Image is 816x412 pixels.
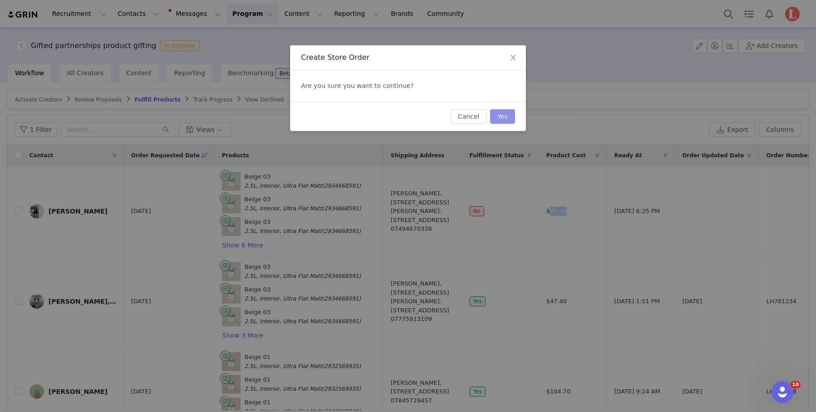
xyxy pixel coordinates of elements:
button: Close [500,45,526,71]
button: Yes [490,109,515,124]
iframe: Intercom live chat [772,381,793,403]
button: Cancel [451,109,486,124]
div: Are you sure you want to continue? [290,70,526,102]
span: 10 [790,381,801,388]
div: Create Store Order [301,53,515,63]
i: icon: close [510,54,517,61]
